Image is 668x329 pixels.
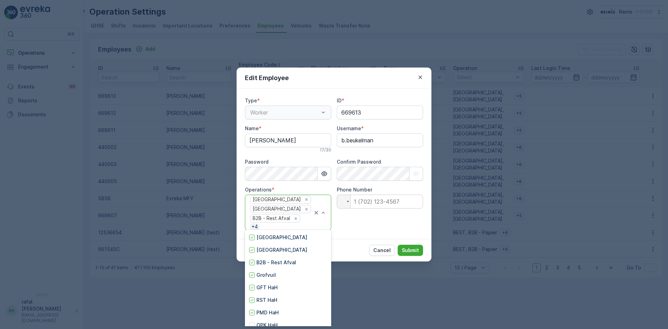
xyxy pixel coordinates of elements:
[303,206,310,212] div: Remove Huis aan Huis
[373,247,391,254] p: Cancel
[398,245,423,256] button: Submit
[320,147,331,153] p: 17 / 30
[256,246,307,253] p: [GEOGRAPHIC_DATA]
[245,73,289,83] p: Edit Employee
[245,187,272,193] label: Operations
[337,125,361,131] label: Username
[245,97,257,103] label: Type
[256,309,279,316] p: PMD HaH
[337,195,423,209] input: 1 (702) 123-4567
[337,159,381,165] label: Confirm Password
[256,234,307,241] p: [GEOGRAPHIC_DATA]
[245,125,259,131] label: Name
[250,215,291,222] div: B2B - Rest Afval
[256,297,277,304] p: RST HaH
[303,196,310,203] div: Remove Prullenbakken
[402,247,419,254] p: Submit
[250,205,302,213] div: [GEOGRAPHIC_DATA]
[369,245,395,256] button: Cancel
[337,187,372,193] label: Phone Number
[256,284,278,291] p: GFT HaH
[256,259,296,266] p: B2B - Rest Afval
[251,223,259,230] p: + 4
[292,216,300,222] div: Remove B2B - Rest Afval
[256,272,276,279] p: Grofvuil
[250,196,302,203] div: [GEOGRAPHIC_DATA]
[245,159,269,165] label: Password
[337,97,342,103] label: ID
[256,322,278,329] p: OPK HaH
